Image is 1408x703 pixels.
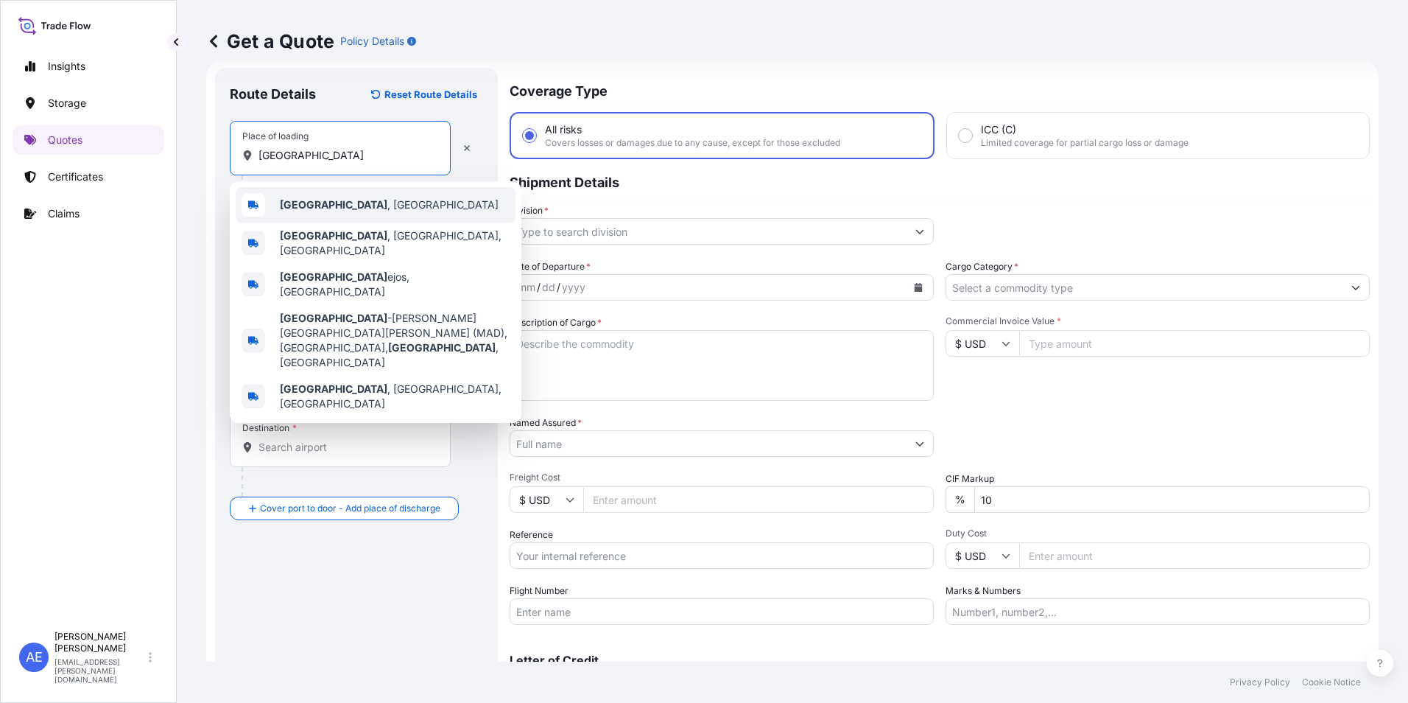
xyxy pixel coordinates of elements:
[230,181,521,423] div: Show suggestions
[946,486,974,513] div: %
[48,96,86,111] p: Storage
[510,430,907,457] input: Full name
[946,598,1370,625] input: Number1, number2,...
[541,279,557,296] div: day,
[516,279,537,296] div: month,
[510,315,602,330] label: Description of Cargo
[280,197,499,212] span: , [GEOGRAPHIC_DATA]
[946,472,994,486] label: CIF Markup
[280,229,387,242] b: [GEOGRAPHIC_DATA]
[280,228,510,258] span: , [GEOGRAPHIC_DATA], [GEOGRAPHIC_DATA]
[388,341,496,354] b: [GEOGRAPHIC_DATA]
[560,279,587,296] div: year,
[280,270,387,283] b: [GEOGRAPHIC_DATA]
[1302,676,1361,688] p: Cookie Notice
[946,259,1018,274] label: Cargo Category
[54,657,146,684] p: [EMAIL_ADDRESS][PERSON_NAME][DOMAIN_NAME]
[907,276,930,299] button: Calendar
[48,133,82,147] p: Quotes
[280,382,510,411] span: , [GEOGRAPHIC_DATA], [GEOGRAPHIC_DATA]
[974,486,1370,513] input: Enter percentage
[280,311,510,370] span: -[PERSON_NAME][GEOGRAPHIC_DATA][PERSON_NAME] (MAD), [GEOGRAPHIC_DATA], , [GEOGRAPHIC_DATA]
[907,218,933,245] button: Show suggestions
[510,159,1370,203] p: Shipment Details
[280,382,387,395] b: [GEOGRAPHIC_DATA]
[206,29,334,53] p: Get a Quote
[510,542,934,569] input: Your internal reference
[907,430,933,457] button: Show suggestions
[258,148,432,163] input: Place of loading
[26,650,43,665] span: AE
[946,584,1021,598] label: Marks & Numbers
[54,631,146,654] p: [PERSON_NAME] [PERSON_NAME]
[510,654,1370,666] p: Letter of Credit
[537,279,541,296] div: /
[981,122,1016,137] span: ICC (C)
[510,598,934,625] input: Enter name
[1019,542,1370,569] input: Enter amount
[258,440,432,455] input: Destination
[1342,274,1369,301] button: Show suggestions
[545,122,582,137] span: All risks
[510,68,1370,112] p: Coverage Type
[545,137,840,149] span: Covers losses or damages due to any cause, except for those excluded
[946,528,1370,539] span: Duty Cost
[946,274,1342,301] input: Select a commodity type
[48,59,85,74] p: Insights
[280,198,387,211] b: [GEOGRAPHIC_DATA]
[280,312,387,324] b: [GEOGRAPHIC_DATA]
[981,137,1189,149] span: Limited coverage for partial cargo loss or damage
[510,416,582,430] label: Named Assured
[242,130,309,142] div: Place of loading
[510,472,934,483] span: Freight Cost
[510,528,553,542] label: Reference
[557,279,560,296] div: /
[48,206,80,221] p: Claims
[260,501,440,516] span: Cover port to door - Add place of discharge
[510,259,591,274] span: Date of Departure
[510,584,569,598] label: Flight Number
[230,85,316,103] p: Route Details
[242,422,297,434] div: Destination
[280,270,510,299] span: ejos, [GEOGRAPHIC_DATA]
[583,486,934,513] input: Enter amount
[340,34,404,49] p: Policy Details
[384,87,477,102] p: Reset Route Details
[510,203,549,218] label: Division
[1019,330,1370,357] input: Type amount
[946,315,1370,327] span: Commercial Invoice Value
[1230,676,1290,688] p: Privacy Policy
[510,218,907,245] input: Type to search division
[48,169,103,184] p: Certificates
